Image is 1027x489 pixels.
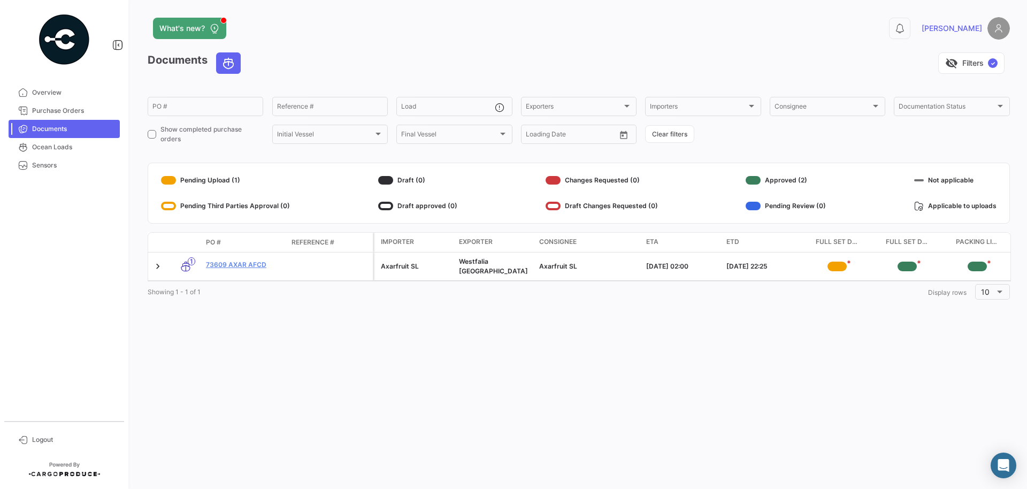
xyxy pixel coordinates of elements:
[9,83,120,102] a: Overview
[645,125,694,143] button: Clear filters
[991,453,1016,478] div: Abrir Intercom Messenger
[170,238,202,247] datatable-header-cell: Transport mode
[886,237,929,248] span: Full Set Docs WFZA Finals
[277,132,373,140] span: Initial Vessel
[206,238,221,247] span: PO #
[202,233,287,251] datatable-header-cell: PO #
[526,104,622,112] span: Exporters
[292,238,334,247] span: Reference #
[726,237,739,247] span: ETD
[148,288,201,296] span: Showing 1 - 1 of 1
[546,197,658,215] div: Draft Changes Requested (0)
[9,102,120,120] a: Purchase Orders
[956,237,999,248] span: Packing List
[148,52,244,74] h3: Documents
[981,287,990,296] span: 10
[206,260,283,270] a: 73609 AXAR AFCD
[152,261,163,272] a: Expand/Collapse Row
[616,127,632,143] button: Open calendar
[987,17,1010,40] img: placeholder-user.png
[161,197,290,215] div: Pending Third Parties Approval (0)
[153,18,226,39] button: What's new?
[914,172,997,189] div: Not applicable
[374,233,455,252] datatable-header-cell: Importer
[161,172,290,189] div: Pending Upload (1)
[928,288,967,296] span: Display rows
[159,23,205,34] span: What's new?
[726,262,798,271] div: [DATE] 22:25
[945,57,958,70] span: visibility_off
[746,197,826,215] div: Pending Review (0)
[546,172,658,189] div: Changes Requested (0)
[160,125,263,144] span: Show completed purchase orders
[9,138,120,156] a: Ocean Loads
[539,237,577,247] span: Consignee
[32,142,116,152] span: Ocean Loads
[938,52,1005,74] button: visibility_offFilters✓
[32,124,116,134] span: Documents
[459,257,531,276] div: Westfalia [GEOGRAPHIC_DATA]
[9,156,120,174] a: Sensors
[378,197,457,215] div: Draft approved (0)
[650,104,746,112] span: Importers
[775,104,871,112] span: Consignee
[9,120,120,138] a: Documents
[188,257,195,265] span: 1
[988,58,998,68] span: ✓
[287,233,373,251] datatable-header-cell: Reference #
[378,172,457,189] div: Draft (0)
[32,88,116,97] span: Overview
[802,233,872,252] datatable-header-cell: Full Set Docs WFZA
[646,237,658,247] span: ETA
[872,233,942,252] datatable-header-cell: Full Set Docs WFZA Finals
[914,197,997,215] div: Applicable to uploads
[642,233,722,252] datatable-header-cell: ETA
[32,106,116,116] span: Purchase Orders
[942,233,1012,252] datatable-header-cell: Packing List
[746,172,826,189] div: Approved (2)
[381,262,450,271] div: Axarfruit SL
[37,13,91,66] img: powered-by.png
[548,132,591,140] input: To
[32,161,116,170] span: Sensors
[922,23,982,34] span: [PERSON_NAME]
[816,237,859,248] span: Full Set Docs WFZA
[217,53,240,73] button: Ocean
[899,104,995,112] span: Documentation Status
[459,237,493,247] span: Exporter
[535,233,642,252] datatable-header-cell: Consignee
[526,132,541,140] input: From
[722,233,802,252] datatable-header-cell: ETD
[401,132,497,140] span: Final Vessel
[539,262,577,270] span: Axarfruit SL
[455,233,535,252] datatable-header-cell: Exporter
[32,435,116,445] span: Logout
[381,237,414,247] span: Importer
[646,262,718,271] div: [DATE] 02:00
